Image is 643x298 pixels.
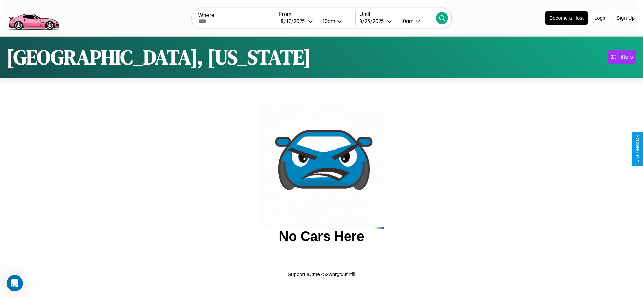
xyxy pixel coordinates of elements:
img: car [259,103,384,229]
div: 8 / 17 / 2025 [281,18,308,24]
button: 10am [317,17,355,25]
h1: [GEOGRAPHIC_DATA], [US_STATE] [7,43,311,71]
button: Become a Host [545,11,588,25]
img: logo [5,3,62,32]
label: From [279,11,355,17]
div: Give Feedback [635,135,640,163]
div: 10am [319,18,337,24]
label: Until [359,11,436,17]
h2: No Cars Here [279,229,364,244]
div: 10am [398,18,415,24]
p: Support ID: me752wnrgtx3f2tfll [288,270,355,279]
div: Filters [617,54,633,60]
div: 8 / 23 / 2025 [359,18,387,24]
button: Filters [608,50,636,64]
iframe: Intercom live chat [7,275,23,291]
button: 8/17/2025 [279,17,317,25]
label: Where [198,12,275,18]
button: Sign Up [613,12,638,24]
button: Login [591,12,610,24]
button: 10am [395,17,436,25]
